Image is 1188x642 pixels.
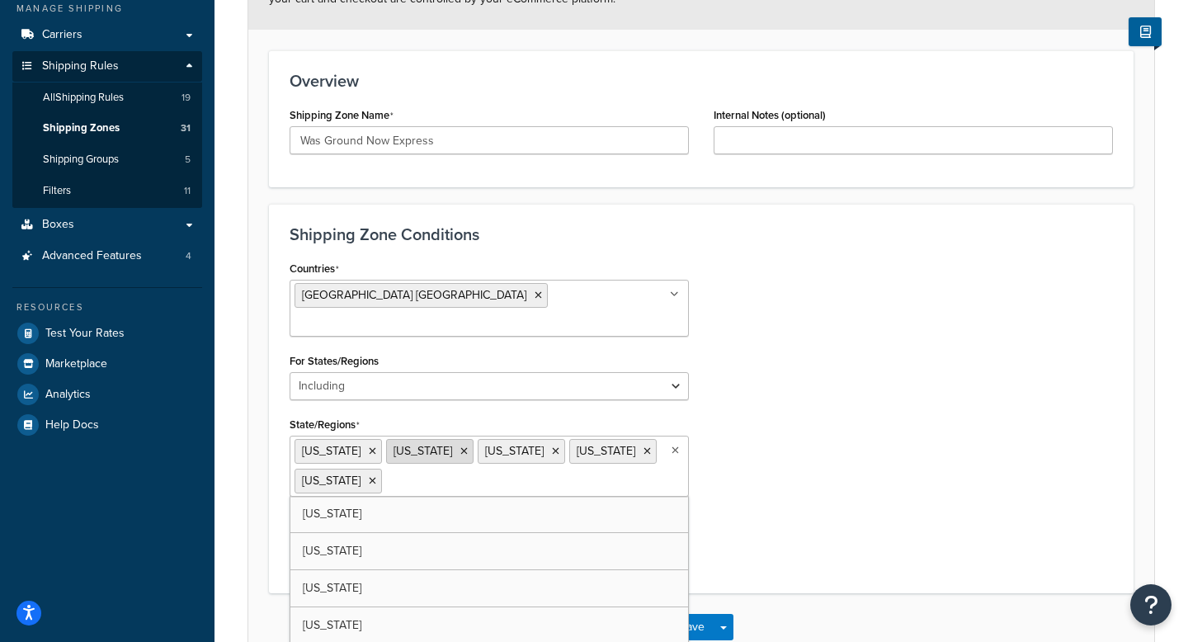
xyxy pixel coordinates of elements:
[45,418,99,432] span: Help Docs
[12,144,202,175] li: Shipping Groups
[290,533,688,569] a: [US_STATE]
[302,472,361,489] span: [US_STATE]
[290,496,688,532] a: [US_STATE]
[485,442,544,460] span: [US_STATE]
[181,121,191,135] span: 31
[12,51,202,208] li: Shipping Rules
[45,327,125,341] span: Test Your Rates
[394,442,452,460] span: [US_STATE]
[303,579,361,597] span: [US_STATE]
[290,225,1113,243] h3: Shipping Zone Conditions
[12,410,202,440] a: Help Docs
[1129,17,1162,46] button: Show Help Docs
[714,109,826,121] label: Internal Notes (optional)
[42,28,82,42] span: Carriers
[45,388,91,402] span: Analytics
[1130,584,1171,625] button: Open Resource Center
[43,184,71,198] span: Filters
[45,357,107,371] span: Marketplace
[577,442,635,460] span: [US_STATE]
[12,300,202,314] div: Resources
[302,286,526,304] span: [GEOGRAPHIC_DATA] [GEOGRAPHIC_DATA]
[12,113,202,144] a: Shipping Zones31
[303,616,361,634] span: [US_STATE]
[12,241,202,271] li: Advanced Features
[42,249,142,263] span: Advanced Features
[12,113,202,144] li: Shipping Zones
[12,83,202,113] a: AllShipping Rules19
[184,184,191,198] span: 11
[186,249,191,263] span: 4
[12,51,202,82] a: Shipping Rules
[43,91,124,105] span: All Shipping Rules
[12,176,202,206] li: Filters
[12,2,202,16] div: Manage Shipping
[181,91,191,105] span: 19
[290,418,360,432] label: State/Regions
[12,319,202,348] a: Test Your Rates
[290,109,394,122] label: Shipping Zone Name
[290,262,339,276] label: Countries
[290,72,1113,90] h3: Overview
[43,121,120,135] span: Shipping Zones
[12,210,202,240] a: Boxes
[12,241,202,271] a: Advanced Features4
[290,570,688,607] a: [US_STATE]
[42,218,74,232] span: Boxes
[43,153,119,167] span: Shipping Groups
[42,59,119,73] span: Shipping Rules
[302,442,361,460] span: [US_STATE]
[12,176,202,206] a: Filters11
[303,542,361,559] span: [US_STATE]
[12,380,202,409] a: Analytics
[670,614,714,640] button: Save
[12,349,202,379] a: Marketplace
[290,355,379,367] label: For States/Regions
[185,153,191,167] span: 5
[12,20,202,50] a: Carriers
[303,505,361,522] span: [US_STATE]
[12,144,202,175] a: Shipping Groups5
